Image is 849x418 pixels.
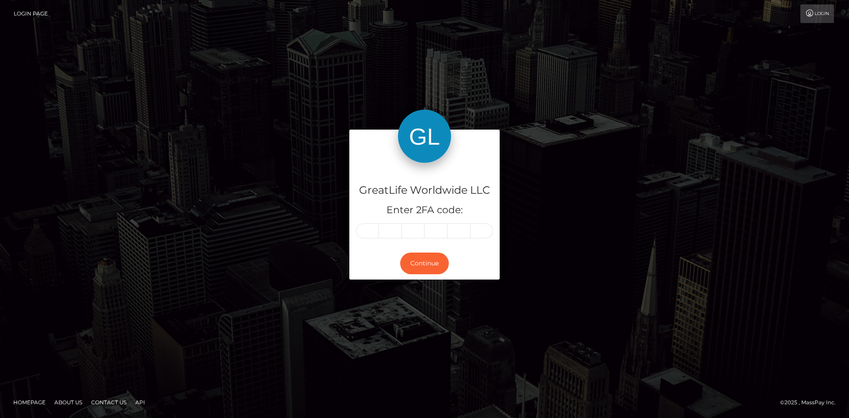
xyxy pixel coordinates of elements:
[800,4,834,23] a: Login
[14,4,48,23] a: Login Page
[400,253,449,274] button: Continue
[780,398,842,407] div: © 2025 , MassPay Inc.
[398,110,451,163] img: GreatLife Worldwide LLC
[10,395,49,409] a: Homepage
[51,395,86,409] a: About Us
[88,395,130,409] a: Contact Us
[356,203,493,217] h5: Enter 2FA code:
[132,395,149,409] a: API
[356,183,493,198] h4: GreatLife Worldwide LLC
